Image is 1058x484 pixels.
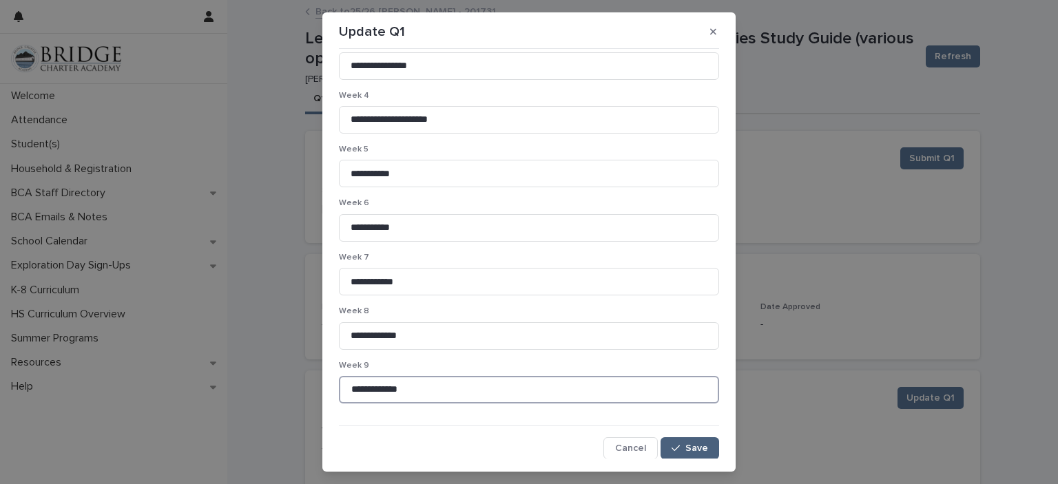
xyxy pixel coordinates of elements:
[603,437,658,459] button: Cancel
[339,361,369,370] span: Week 9
[339,307,369,315] span: Week 8
[615,443,646,453] span: Cancel
[339,253,369,262] span: Week 7
[339,199,369,207] span: Week 6
[661,437,719,459] button: Save
[339,92,369,100] span: Week 4
[339,145,369,154] span: Week 5
[339,23,405,40] p: Update Q1
[685,443,708,453] span: Save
